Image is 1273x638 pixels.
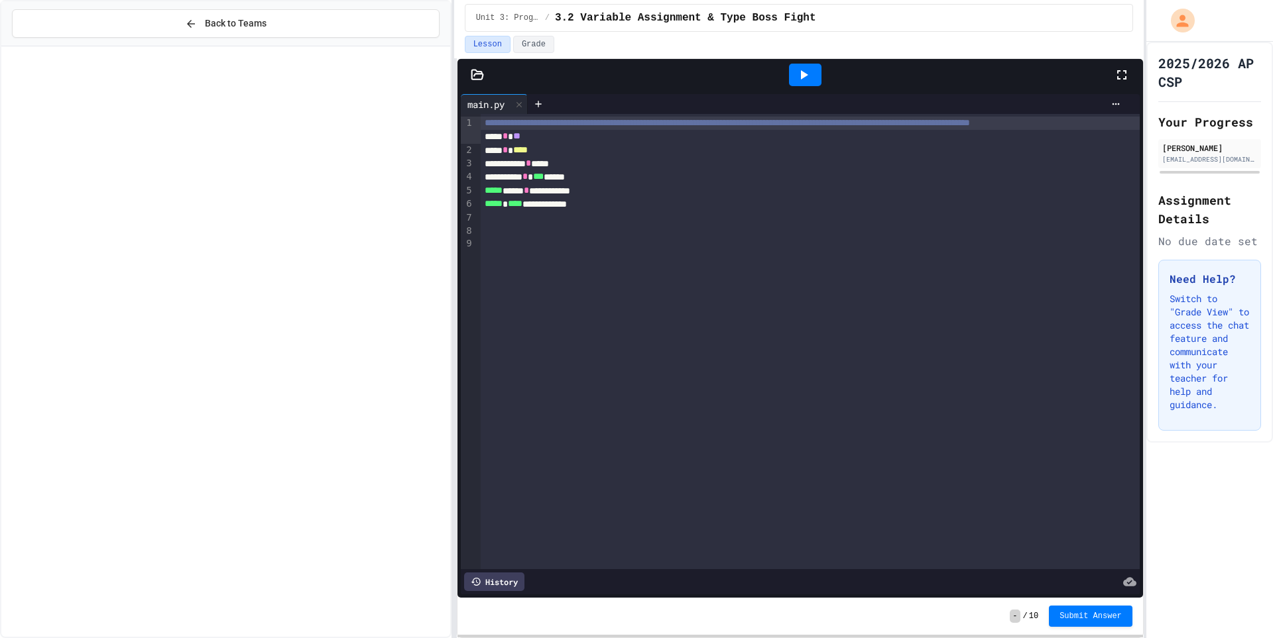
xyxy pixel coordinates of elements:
div: 3 [461,157,474,170]
button: Lesson [465,36,511,53]
div: History [464,572,524,591]
h2: Assignment Details [1158,191,1261,228]
iframe: chat widget [1217,585,1260,625]
button: Grade [513,36,554,53]
span: / [545,13,550,23]
span: Submit Answer [1060,611,1122,621]
div: 9 [461,237,474,250]
div: 8 [461,225,474,238]
div: No due date set [1158,233,1261,249]
h3: Need Help? [1170,271,1250,287]
h1: 2025/2026 AP CSP [1158,54,1261,91]
div: 5 [461,184,474,197]
iframe: chat widget [1163,527,1260,584]
div: main.py [461,97,511,111]
span: - [1010,610,1020,623]
div: main.py [461,94,528,114]
span: Unit 3: Programming with Python [476,13,540,23]
button: Submit Answer [1049,606,1132,627]
div: 2 [461,144,474,157]
span: 10 [1029,611,1038,621]
h2: Your Progress [1158,113,1261,131]
p: Switch to "Grade View" to access the chat feature and communicate with your teacher for help and ... [1170,292,1250,411]
div: 7 [461,211,474,225]
div: 4 [461,170,474,184]
div: 6 [461,197,474,211]
div: [PERSON_NAME] [1162,142,1257,154]
span: 3.2 Variable Assignment & Type Boss Fight [555,10,816,26]
span: / [1023,611,1028,621]
div: My Account [1157,5,1198,36]
button: Back to Teams [12,9,440,38]
span: Back to Teams [205,17,267,30]
div: 1 [461,117,474,144]
div: [EMAIL_ADDRESS][DOMAIN_NAME] [1162,154,1257,164]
